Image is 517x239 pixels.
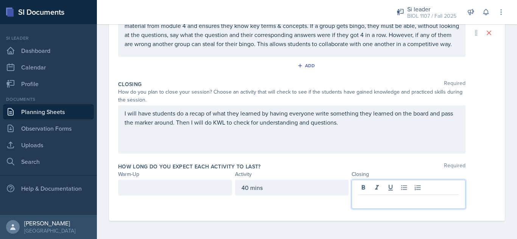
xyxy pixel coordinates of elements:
div: Help & Documentation [3,181,94,196]
div: BIOL 1107 / Fall 2025 [407,12,456,20]
a: Dashboard [3,43,94,58]
div: [PERSON_NAME] [24,219,75,227]
a: Observation Forms [3,121,94,136]
a: Uploads [3,137,94,153]
p: I will have students do a recap of what they learned by having everyone write something they lear... [125,109,459,127]
span: Required [444,80,466,88]
span: Required [444,163,466,170]
div: How do you plan to close your session? Choose an activity that will check to see if the students ... [118,88,466,104]
div: Documents [3,96,94,103]
label: Closing [118,80,142,88]
a: Planning Sheets [3,104,94,119]
div: Warm-Up [118,170,232,178]
div: Closing [352,170,466,178]
div: Activity [235,170,349,178]
a: Profile [3,76,94,91]
div: Si leader [3,35,94,42]
div: Add [299,63,315,69]
p: 40 mins [241,183,343,192]
a: Search [3,154,94,169]
button: Add [295,60,319,71]
div: [GEOGRAPHIC_DATA] [24,227,75,234]
div: Si leader [407,5,456,14]
a: Calendar [3,60,94,75]
p: The next activity will be bingo which will be done in pairs to utilize the think-pair-share techn... [125,12,459,48]
label: How long do you expect each activity to last? [118,163,261,170]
